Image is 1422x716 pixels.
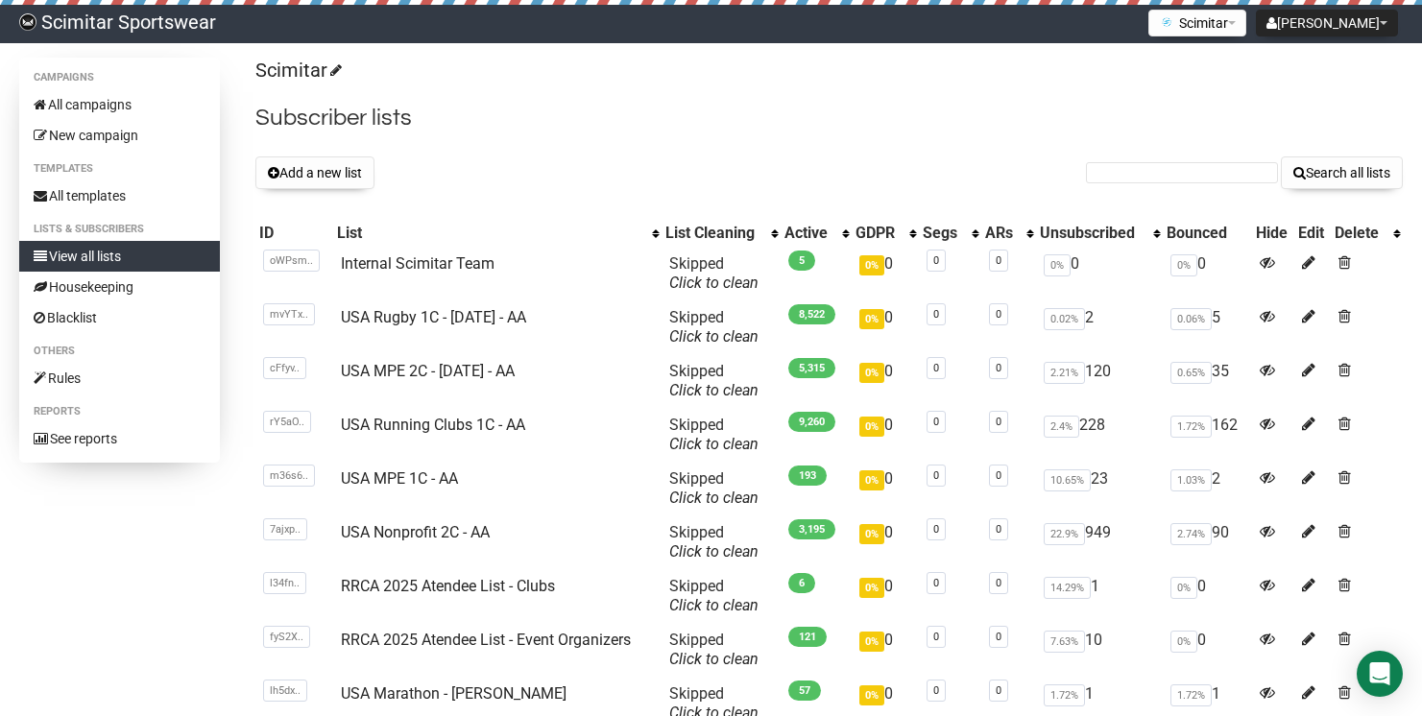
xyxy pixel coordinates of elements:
a: 0 [933,254,939,267]
a: 0 [933,469,939,482]
span: 121 [788,627,827,647]
span: fyS2X.. [263,626,310,648]
a: RRCA 2025 Atendee List - Event Organizers [341,631,631,649]
td: 23 [1036,462,1163,515]
a: All campaigns [19,89,220,120]
a: All templates [19,180,220,211]
td: 120 [1036,354,1163,408]
a: Rules [19,363,220,394]
span: 9,260 [788,412,835,432]
th: Delete: No sort applied, activate to apply an ascending sort [1331,220,1403,247]
li: Others [19,340,220,363]
span: 3,195 [788,519,835,539]
span: Skipped [669,631,759,668]
span: l34fn.. [263,572,306,594]
a: Internal Scimitar Team [341,254,494,273]
div: Unsubscribed [1040,224,1144,243]
a: 0 [996,469,1001,482]
span: 7ajxp.. [263,518,307,540]
span: 1.03% [1170,469,1212,491]
td: 0 [852,300,919,354]
td: 0 [852,569,919,623]
span: 14.29% [1044,577,1091,599]
td: 35 [1163,354,1252,408]
a: Click to clean [669,327,759,346]
a: 0 [996,308,1001,321]
button: [PERSON_NAME] [1256,10,1398,36]
a: 0 [996,362,1001,374]
span: 7.63% [1044,631,1085,653]
span: 0% [859,578,884,598]
span: 1.72% [1170,416,1212,438]
th: List Cleaning: No sort applied, activate to apply an ascending sort [662,220,781,247]
a: 0 [996,577,1001,589]
h2: Subscriber lists [255,101,1403,135]
a: Click to clean [669,650,759,668]
th: Unsubscribed: No sort applied, activate to apply an ascending sort [1036,220,1163,247]
td: 5 [1163,300,1252,354]
a: 0 [933,308,939,321]
span: 10.65% [1044,469,1091,491]
li: Campaigns [19,66,220,89]
td: 0 [852,408,919,462]
span: Skipped [669,577,759,614]
span: 0% [859,255,884,275]
a: USA MPE 2C - [DATE] - AA [341,362,515,380]
button: Scimitar [1148,10,1246,36]
span: Skipped [669,469,759,507]
div: Open Intercom Messenger [1357,651,1403,697]
div: Segs [923,224,962,243]
td: 0 [852,247,919,300]
span: lh5dx.. [263,680,307,702]
span: mvYTx.. [263,303,315,325]
span: 57 [788,680,821,701]
span: 2.74% [1170,523,1212,545]
span: 22.9% [1044,523,1085,545]
span: 193 [788,465,827,486]
th: Bounced: No sort applied, sorting is disabled [1163,220,1252,247]
span: Skipped [669,523,759,561]
div: Edit [1298,224,1327,243]
th: ARs: No sort applied, activate to apply an ascending sort [981,220,1036,247]
td: 949 [1036,515,1163,569]
a: View all lists [19,241,220,272]
a: Housekeeping [19,272,220,302]
th: GDPR: No sort applied, activate to apply an ascending sort [852,220,919,247]
span: 6 [788,573,815,593]
a: 0 [996,631,1001,643]
button: Add a new list [255,156,374,189]
span: 2.21% [1044,362,1085,384]
span: 0.65% [1170,362,1212,384]
a: Click to clean [669,542,759,561]
span: Skipped [669,308,759,346]
a: USA Running Clubs 1C - AA [341,416,525,434]
div: Delete [1335,224,1384,243]
span: oWPsm.. [263,250,320,272]
li: Templates [19,157,220,180]
a: Click to clean [669,596,759,614]
span: 0.06% [1170,308,1212,330]
a: 0 [996,416,1001,428]
th: Edit: No sort applied, sorting is disabled [1294,220,1331,247]
span: 0% [859,470,884,490]
span: 1.72% [1170,684,1212,706]
td: 0 [1163,623,1252,677]
td: 10 [1036,623,1163,677]
span: 0% [1170,631,1197,653]
a: Click to clean [669,489,759,507]
span: 0% [1170,254,1197,276]
th: Active: No sort applied, activate to apply an ascending sort [781,220,852,247]
span: 1.72% [1044,684,1085,706]
th: List: No sort applied, activate to apply an ascending sort [333,220,662,247]
a: 0 [933,684,939,697]
span: 0% [859,309,884,329]
td: 0 [1036,247,1163,300]
a: 0 [996,254,1001,267]
td: 2 [1163,462,1252,515]
a: Click to clean [669,381,759,399]
a: USA Nonprofit 2C - AA [341,523,490,541]
span: Skipped [669,362,759,399]
li: Reports [19,400,220,423]
span: 0% [859,632,884,652]
div: ARs [985,224,1017,243]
